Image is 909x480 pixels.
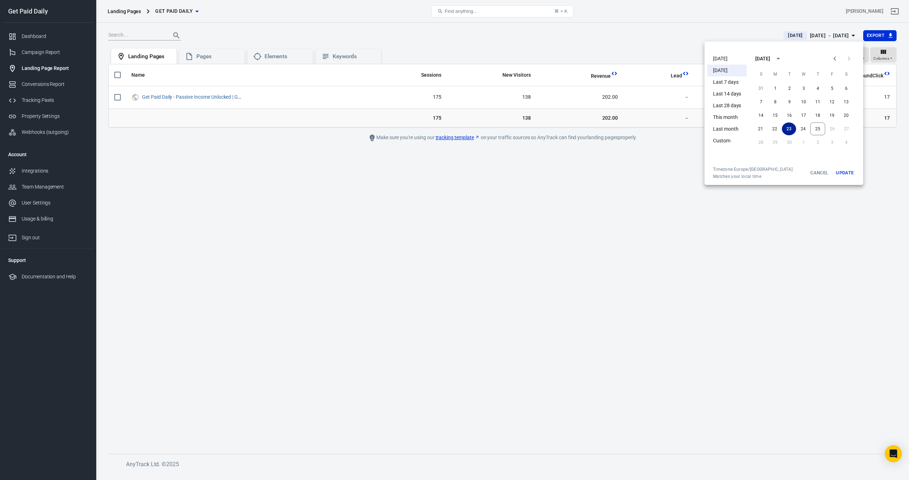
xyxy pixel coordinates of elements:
[811,109,825,122] button: 18
[772,53,784,65] button: calendar view is open, switch to year view
[825,109,839,122] button: 19
[839,82,853,95] button: 6
[839,109,853,122] button: 20
[796,82,811,95] button: 3
[810,122,825,135] button: 25
[796,122,810,135] button: 24
[797,67,810,81] span: Wednesday
[782,109,796,122] button: 16
[768,82,782,95] button: 1
[768,109,782,122] button: 15
[782,96,796,108] button: 9
[811,67,824,81] span: Thursday
[707,65,747,76] li: [DATE]
[753,122,768,135] button: 21
[782,122,796,135] button: 23
[707,123,747,135] li: Last month
[755,67,767,81] span: Sunday
[839,96,853,108] button: 13
[796,109,811,122] button: 17
[826,67,838,81] span: Friday
[885,445,902,462] div: Open Intercom Messenger
[811,82,825,95] button: 4
[707,135,747,147] li: Custom
[811,96,825,108] button: 11
[707,76,747,88] li: Last 7 days
[840,67,853,81] span: Saturday
[782,82,796,95] button: 2
[707,53,747,65] li: [DATE]
[825,82,839,95] button: 5
[828,51,842,66] button: Previous month
[768,96,782,108] button: 8
[833,167,856,179] button: Update
[713,167,793,172] div: Timezone: Europe/[GEOGRAPHIC_DATA]
[755,55,770,62] div: [DATE]
[754,109,768,122] button: 14
[796,96,811,108] button: 10
[707,88,747,100] li: Last 14 days
[768,122,782,135] button: 22
[769,67,782,81] span: Monday
[707,111,747,123] li: This month
[783,67,796,81] span: Tuesday
[713,174,793,179] span: Matches your local time
[707,100,747,111] li: Last 28 days
[808,167,831,179] button: Cancel
[825,96,839,108] button: 12
[754,82,768,95] button: 31
[754,96,768,108] button: 7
